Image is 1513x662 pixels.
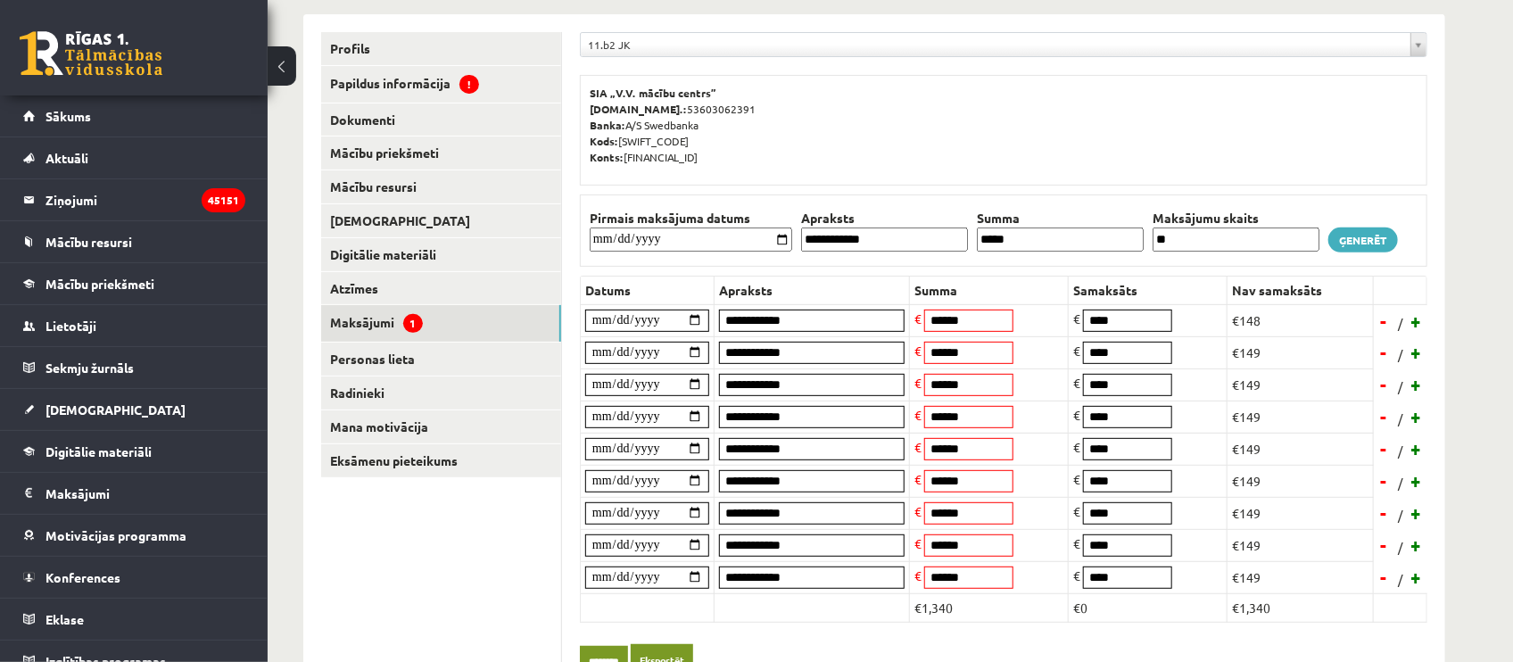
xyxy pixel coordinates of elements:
a: Profils [321,32,561,65]
span: € [914,310,922,327]
b: Konts: [590,150,624,164]
a: - [1376,435,1393,462]
span: € [1073,407,1080,423]
a: Mācību priekšmeti [321,137,561,170]
span: / [1396,410,1405,428]
a: Lietotāji [23,305,245,346]
span: / [1396,474,1405,492]
a: Mana motivācija [321,410,561,443]
i: 45151 [202,188,245,212]
td: €1,340 [910,593,1069,622]
a: + [1408,339,1426,366]
th: Datums [581,276,715,304]
a: - [1376,500,1393,526]
a: + [1408,500,1426,526]
a: Sekmju žurnāls [23,347,245,388]
span: Mācību priekšmeti [45,276,154,292]
a: + [1408,564,1426,591]
a: 11.b2 JK [581,33,1426,56]
a: - [1376,308,1393,335]
span: Aktuāli [45,150,88,166]
span: 11.b2 JK [588,33,1403,56]
th: Apraksts [715,276,910,304]
span: / [1396,570,1405,589]
span: / [1396,506,1405,525]
span: / [1396,377,1405,396]
span: Digitālie materiāli [45,443,152,459]
b: [DOMAIN_NAME].: [590,102,687,116]
td: €149 [1228,497,1374,529]
a: [DEMOGRAPHIC_DATA] [321,204,561,237]
th: Summa [910,276,1069,304]
td: €149 [1228,561,1374,593]
b: SIA „V.V. mācību centrs” [590,86,717,100]
a: Radinieki [321,377,561,410]
span: € [1073,439,1080,455]
span: € [914,407,922,423]
span: € [1073,310,1080,327]
a: Mācību resursi [23,221,245,262]
span: / [1396,538,1405,557]
a: + [1408,468,1426,494]
span: € [1073,567,1080,583]
a: Ziņojumi45151 [23,179,245,220]
a: + [1408,435,1426,462]
a: Sākums [23,95,245,137]
span: € [1073,535,1080,551]
td: €148 [1228,304,1374,336]
legend: Maksājumi [45,473,245,514]
span: Konferences [45,569,120,585]
span: / [1396,442,1405,460]
a: Papildus informācija! [321,66,561,103]
a: Digitālie materiāli [23,431,245,472]
a: Mācību resursi [321,170,561,203]
a: - [1376,532,1393,559]
span: € [914,535,922,551]
span: € [1073,375,1080,391]
span: € [914,471,922,487]
p: 53603062391 A/S Swedbanka [SWIFT_CODE] [FINANCIAL_ID] [590,85,1418,165]
a: Dokumenti [321,103,561,137]
span: Lietotāji [45,318,96,334]
span: € [1073,343,1080,359]
span: € [914,567,922,583]
td: €149 [1228,433,1374,465]
a: Personas lieta [321,343,561,376]
a: + [1408,371,1426,398]
span: € [914,439,922,455]
span: / [1396,345,1405,364]
th: Maksājumu skaits [1148,209,1324,228]
td: €1,340 [1228,593,1374,622]
th: Samaksāts [1069,276,1228,304]
a: Motivācijas programma [23,515,245,556]
td: €149 [1228,368,1374,401]
span: € [1073,503,1080,519]
a: + [1408,532,1426,559]
span: € [1073,471,1080,487]
a: Eklase [23,599,245,640]
a: Ģenerēt [1328,228,1398,252]
b: Kods: [590,134,618,148]
th: Apraksts [797,209,972,228]
a: - [1376,468,1393,494]
td: €149 [1228,336,1374,368]
a: - [1376,339,1393,366]
span: Motivācijas programma [45,527,186,543]
a: Atzīmes [321,272,561,305]
span: Sekmju žurnāls [45,360,134,376]
a: - [1376,564,1393,591]
span: € [914,503,922,519]
span: Mācību resursi [45,234,132,250]
a: Eksāmenu pieteikums [321,444,561,477]
a: Digitālie materiāli [321,238,561,271]
span: 1 [403,314,423,333]
a: Mācību priekšmeti [23,263,245,304]
a: Rīgas 1. Tālmācības vidusskola [20,31,162,76]
a: [DEMOGRAPHIC_DATA] [23,389,245,430]
td: €149 [1228,465,1374,497]
td: €149 [1228,529,1374,561]
a: + [1408,403,1426,430]
span: [DEMOGRAPHIC_DATA] [45,401,186,418]
span: ! [459,75,479,94]
a: Konferences [23,557,245,598]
